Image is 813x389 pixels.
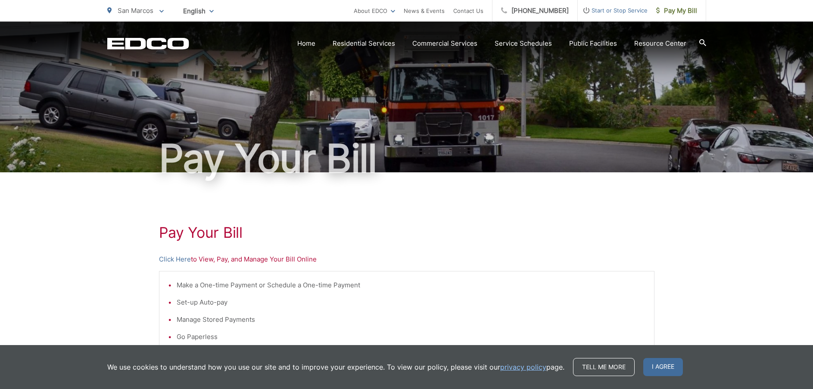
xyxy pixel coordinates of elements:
[404,6,445,16] a: News & Events
[634,38,686,49] a: Resource Center
[495,38,552,49] a: Service Schedules
[159,224,654,241] h1: Pay Your Bill
[412,38,477,49] a: Commercial Services
[354,6,395,16] a: About EDCO
[177,314,645,325] li: Manage Stored Payments
[656,6,697,16] span: Pay My Bill
[107,362,564,372] p: We use cookies to understand how you use our site and to improve your experience. To view our pol...
[177,280,645,290] li: Make a One-time Payment or Schedule a One-time Payment
[159,254,654,265] p: to View, Pay, and Manage Your Bill Online
[643,358,683,376] span: I agree
[118,6,153,15] span: San Marcos
[107,37,189,50] a: EDCD logo. Return to the homepage.
[573,358,635,376] a: Tell me more
[569,38,617,49] a: Public Facilities
[107,137,706,180] h1: Pay Your Bill
[177,3,220,19] span: English
[333,38,395,49] a: Residential Services
[159,254,191,265] a: Click Here
[177,332,645,342] li: Go Paperless
[297,38,315,49] a: Home
[177,297,645,308] li: Set-up Auto-pay
[500,362,546,372] a: privacy policy
[453,6,483,16] a: Contact Us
